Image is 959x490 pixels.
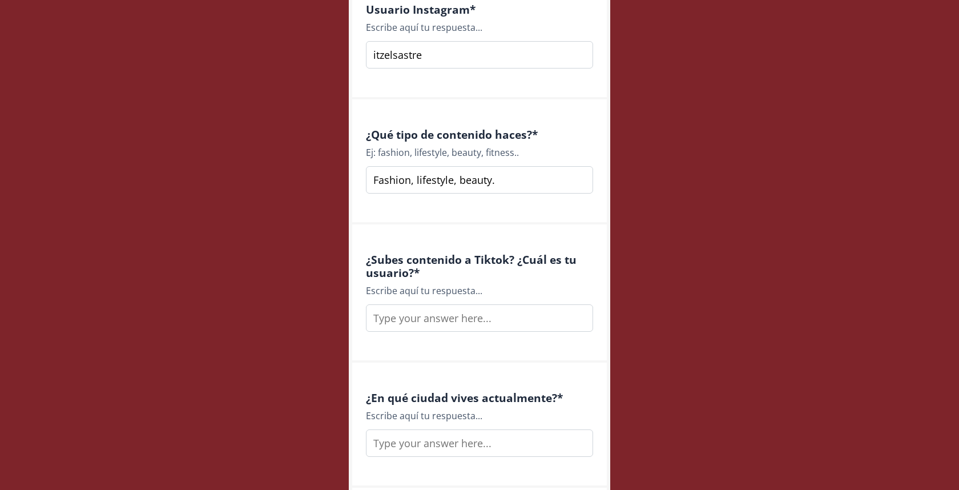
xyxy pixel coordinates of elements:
[366,391,593,404] h4: ¿En qué ciudad vives actualmente? *
[366,409,593,423] div: Escribe aquí tu respuesta...
[366,21,593,34] div: Escribe aquí tu respuesta...
[366,3,593,16] h4: Usuario Instagram *
[366,284,593,298] div: Escribe aquí tu respuesta...
[366,253,593,279] h4: ¿Subes contenido a Tiktok? ¿Cuál es tu usuario? *
[366,429,593,457] input: Type your answer here...
[366,128,593,141] h4: ¿Qué tipo de contenido haces? *
[366,41,593,69] input: Type your answer here...
[366,146,593,159] div: Ej: fashion, lifestyle, beauty, fitness..
[366,166,593,194] input: Type your answer here...
[366,304,593,332] input: Type your answer here...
